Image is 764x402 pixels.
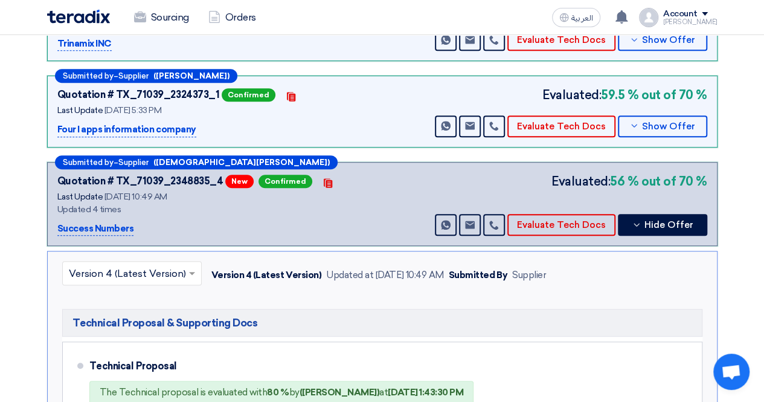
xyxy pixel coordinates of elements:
[47,10,110,24] img: Teradix logo
[57,37,112,51] p: Trinamix INC
[507,29,615,51] button: Evaluate Tech Docs
[542,86,707,104] div: Evaluated:
[55,155,338,169] div: –
[89,352,682,381] div: Technical Proposal
[57,105,103,115] span: Last Update
[388,387,463,398] b: [DATE] 1:43:30 PM
[57,192,103,202] span: Last Update
[449,268,507,282] div: Submitted By
[118,158,149,166] span: Supplier
[57,88,220,102] div: Quotation # TX_71039_2324373_1
[571,14,593,22] span: العربية
[663,9,698,19] div: Account
[100,386,464,398] div: The Technical proposal is evaluated with by at
[104,105,161,115] span: [DATE] 5:33 PM
[618,29,707,51] button: Show Offer
[72,316,258,330] span: Technical Proposal & Supporting Docs
[642,36,695,45] span: Show Offer
[713,354,750,390] a: Open chat
[57,203,359,216] div: Updated 4 times
[552,8,600,27] button: العربية
[57,222,134,236] p: Success Numbers
[153,72,230,80] b: ([PERSON_NAME])
[639,8,658,27] img: profile_test.png
[222,88,275,102] span: Confirmed
[507,115,615,137] button: Evaluate Tech Docs
[153,158,330,166] b: ([DEMOGRAPHIC_DATA][PERSON_NAME])
[601,86,707,104] b: 59.5 % out of 70 %
[124,4,199,31] a: Sourcing
[63,72,114,80] span: Submitted by
[299,387,379,398] b: ([PERSON_NAME])
[211,268,322,282] div: Version 4 (Latest Version)
[225,175,254,188] span: New
[618,115,707,137] button: Show Offer
[512,268,546,282] div: Supplier
[507,214,615,236] button: Evaluate Tech Docs
[644,221,693,230] span: Hide Offer
[258,175,312,188] span: Confirmed
[618,214,707,236] button: Hide Offer
[118,72,149,80] span: Supplier
[55,69,237,83] div: –
[663,19,717,25] div: [PERSON_NAME]
[610,172,707,190] b: 56 % out of 70 %
[57,123,196,137] p: Four I apps information company
[57,174,223,189] div: Quotation # TX_71039_2348835_4
[104,192,167,202] span: [DATE] 10:49 AM
[326,268,444,282] div: Updated at [DATE] 10:49 AM
[642,122,695,131] span: Show Offer
[267,387,289,398] b: 80 %
[199,4,266,31] a: Orders
[551,172,707,190] div: Evaluated:
[63,158,114,166] span: Submitted by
